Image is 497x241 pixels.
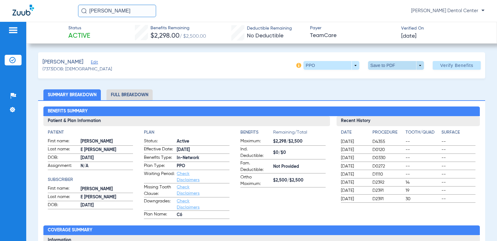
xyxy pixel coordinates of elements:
a: Check Disclaimers [177,199,199,210]
span: Remaining/Total [273,129,326,138]
span: Verified On [401,25,487,32]
span: First name: [48,138,78,145]
span: [DATE] [341,155,367,161]
span: Plan Name: [144,211,175,219]
span: -- [441,147,475,153]
app-breakdown-title: Surface [441,129,475,138]
span: -- [406,171,440,177]
span: DOB: [48,202,78,209]
input: Search for patients [78,5,156,17]
span: D0120 [372,147,403,153]
span: [DATE] [341,139,367,145]
span: -- [441,155,475,161]
span: [DATE] [81,202,133,209]
span: [PERSON_NAME] [81,186,133,192]
span: [PERSON_NAME] Dental Center [411,8,485,14]
span: -- [441,187,475,194]
span: N/A [81,163,133,169]
span: C6 [177,212,229,218]
button: Save to PDF [368,61,424,70]
h4: Benefits [240,129,273,136]
app-breakdown-title: Procedure [372,129,403,138]
span: In-Network [177,155,229,161]
span: Last name: [48,194,78,201]
h2: Coverage Summary [43,225,480,235]
span: 19 [406,187,440,194]
span: -- [441,179,475,186]
span: [PERSON_NAME] [81,138,133,145]
h4: Date [341,129,367,136]
span: $2,298.00 [150,33,180,39]
span: / $2,500.00 [180,34,206,39]
h4: Plan [144,129,229,136]
span: [DATE] [341,187,367,194]
span: [DATE] [341,163,367,169]
span: -- [441,163,475,169]
span: D4355 [372,139,403,145]
h4: Surface [441,129,475,136]
span: -- [441,139,475,145]
span: $2,298/$2,500 [273,138,326,145]
span: -- [441,171,475,177]
img: hamburger-icon [8,26,18,34]
span: -- [406,163,440,169]
h4: Procedure [372,129,403,136]
li: Full Breakdown [106,89,153,100]
span: [DATE] [341,196,367,202]
button: Verify Benefits [433,61,481,70]
span: 30 [406,196,440,202]
span: D0272 [372,163,403,169]
span: Plan Type: [144,163,175,170]
span: $2,500/$2,500 [273,177,326,184]
span: Downgrades: [144,198,175,210]
li: Summary Breakdown [43,89,101,100]
h4: Patient [48,129,133,136]
span: 14 [406,179,440,186]
span: DOB: [48,154,78,162]
span: TeamCare [310,32,396,40]
span: [DATE] [401,32,416,40]
span: Active [68,32,90,40]
span: Last name: [48,146,78,154]
h4: Subscriber [48,177,133,183]
span: Active [177,138,229,145]
span: E [PERSON_NAME] [81,147,133,153]
span: [DATE] [177,147,229,153]
span: D2392 [372,179,403,186]
span: Benefits Type: [144,154,175,162]
span: D1110 [372,171,403,177]
span: Fam. Deductible: [240,160,271,173]
span: Missing Tooth Clause: [144,184,175,197]
span: D0330 [372,155,403,161]
img: Zuub Logo [12,5,34,16]
span: [PERSON_NAME] [42,58,83,66]
span: $0/$0 [273,149,326,156]
span: Effective Date: [144,146,175,154]
span: -- [441,196,475,202]
img: Search Icon [81,8,87,14]
h2: Benefits Summary [43,106,480,116]
span: (7373) DOB: [DEMOGRAPHIC_DATA] [42,66,112,73]
span: Verify Benefits [440,63,473,68]
span: Waiting Period: [144,171,175,183]
span: Not Provided [273,163,326,170]
span: [DATE] [81,155,133,161]
span: Maximum: [240,138,271,145]
span: Ortho Maximum: [240,174,271,187]
span: PPO [177,163,229,169]
span: E [PERSON_NAME] [81,194,133,201]
h3: Recent History [337,116,480,126]
span: [DATE] [341,179,367,186]
span: Status: [144,138,175,145]
span: Assignment: [48,163,78,170]
span: First name: [48,185,78,193]
span: D2391 [372,187,403,194]
span: Ind. Deductible: [240,146,271,159]
img: info-icon [296,63,301,68]
app-breakdown-title: Tooth/Quad [406,129,440,138]
span: -- [406,155,440,161]
a: Check Disclaimers [177,185,199,196]
span: [DATE] [341,147,367,153]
